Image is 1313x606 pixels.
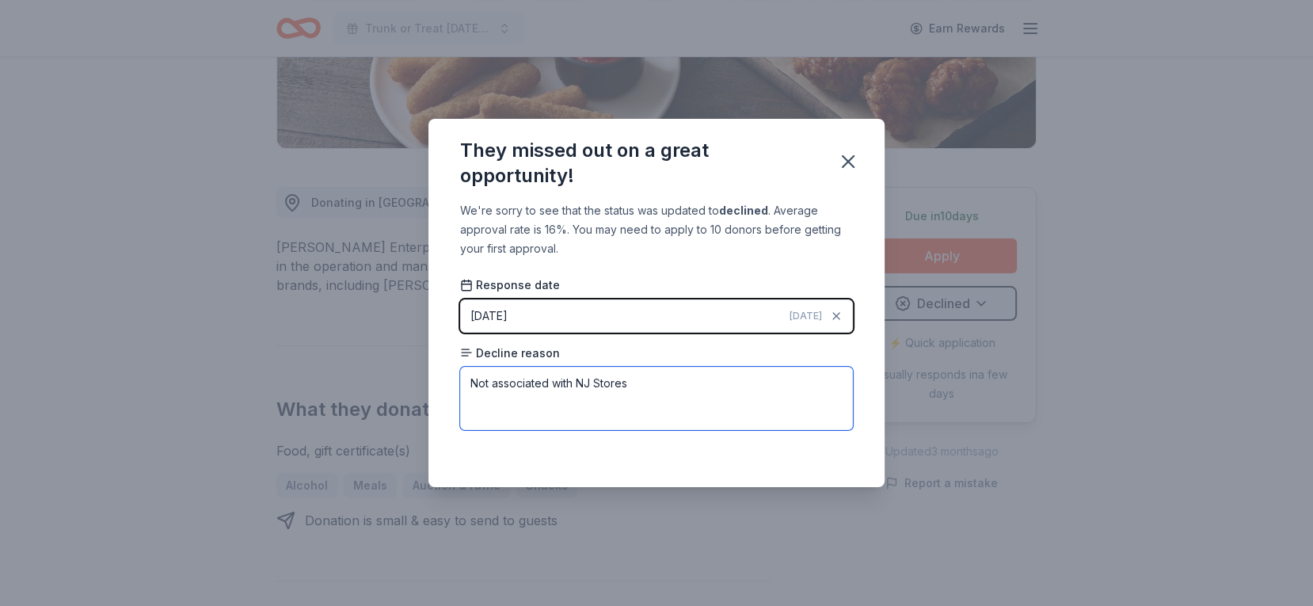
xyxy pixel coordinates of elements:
span: Decline reason [460,345,560,361]
div: [DATE] [470,307,508,326]
span: Response date [460,277,560,293]
div: They missed out on a great opportunity! [460,138,818,189]
b: declined [719,204,768,217]
button: [DATE][DATE] [460,299,853,333]
div: We're sorry to see that the status was updated to . Average approval rate is 16%. You may need to... [460,201,853,258]
span: [DATE] [790,310,822,322]
textarea: Not associated with NJ Stores [460,367,853,430]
